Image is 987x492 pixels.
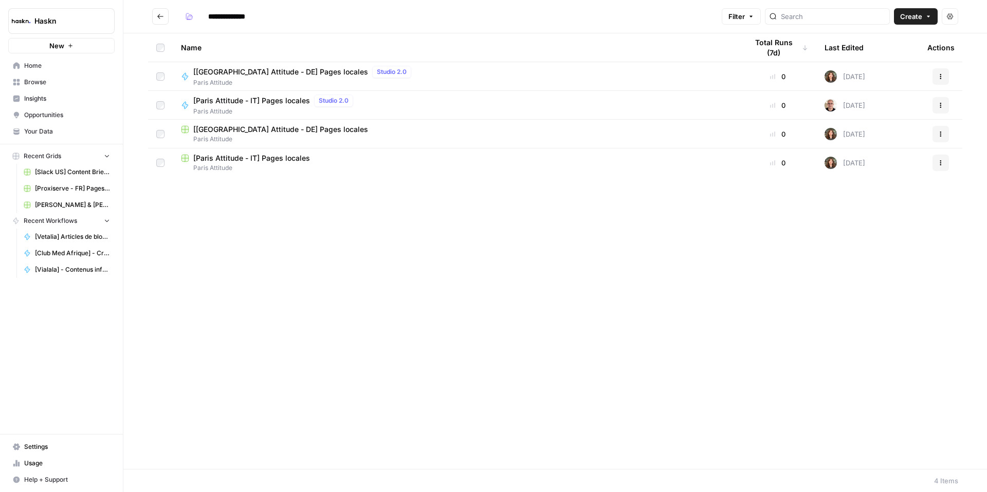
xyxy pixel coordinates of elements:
[35,200,110,210] span: [PERSON_NAME] & [PERSON_NAME] - Optimization pages for LLMs Grid
[181,94,731,116] a: [Paris Attitude - IT] Pages localesStudio 2.0Paris Attitude
[8,58,115,74] a: Home
[8,90,115,107] a: Insights
[35,249,110,258] span: [Club Med Afrique] - Création + FAQ
[8,123,115,140] a: Your Data
[825,99,865,111] div: [DATE]
[825,70,865,83] div: [DATE]
[24,110,110,120] span: Opportunities
[24,459,110,468] span: Usage
[181,153,731,173] a: [Paris Attitude - IT] Pages localesParis Attitude
[8,107,115,123] a: Opportunities
[825,70,837,83] img: wbc4lf7e8no3nva14b2bd9f41fnh
[19,261,115,278] a: [Vialala] - Contenus informationnels
[927,33,955,62] div: Actions
[35,184,110,193] span: [Proxiserve - FR] Pages catégories - 800 mots sans FAQ Grid
[19,197,115,213] a: [PERSON_NAME] & [PERSON_NAME] - Optimization pages for LLMs Grid
[24,94,110,103] span: Insights
[377,67,407,77] span: Studio 2.0
[34,16,97,26] span: Haskn
[825,99,837,111] img: 7vx8zh0uhckvat9sl0ytjj9ndhgk
[181,163,731,173] span: Paris Attitude
[747,33,808,62] div: Total Runs (7d)
[193,124,368,135] span: [[GEOGRAPHIC_DATA] Attitude - DE] Pages locales
[8,439,115,455] a: Settings
[781,11,885,22] input: Search
[825,33,864,62] div: Last Edited
[8,213,115,229] button: Recent Workflows
[181,33,731,62] div: Name
[19,229,115,245] a: [Vetalia] Articles de blog - 1000 mots
[181,66,731,87] a: [[GEOGRAPHIC_DATA] Attitude - DE] Pages localesStudio 2.0Paris Attitude
[19,164,115,180] a: [Slack US] Content Brief & Content Generation - Creation
[24,475,110,484] span: Help + Support
[35,167,110,177] span: [Slack US] Content Brief & Content Generation - Creation
[35,265,110,274] span: [Vialala] - Contenus informationnels
[825,128,837,140] img: wbc4lf7e8no3nva14b2bd9f41fnh
[825,157,837,169] img: wbc4lf7e8no3nva14b2bd9f41fnh
[181,124,731,144] a: [[GEOGRAPHIC_DATA] Attitude - DE] Pages localesParis Attitude
[181,135,731,144] span: Paris Attitude
[825,157,865,169] div: [DATE]
[193,107,357,116] span: Paris Attitude
[747,71,808,82] div: 0
[8,8,115,34] button: Workspace: Haskn
[24,216,77,225] span: Recent Workflows
[24,127,110,136] span: Your Data
[319,96,349,105] span: Studio 2.0
[894,8,938,25] button: Create
[19,180,115,197] a: [Proxiserve - FR] Pages catégories - 800 mots sans FAQ Grid
[49,41,64,51] span: New
[24,78,110,87] span: Browse
[900,11,922,22] span: Create
[747,158,808,168] div: 0
[24,442,110,451] span: Settings
[193,67,368,77] span: [[GEOGRAPHIC_DATA] Attitude - DE] Pages locales
[934,476,958,486] div: 4 Items
[722,8,761,25] button: Filter
[825,128,865,140] div: [DATE]
[747,100,808,110] div: 0
[8,148,115,164] button: Recent Grids
[152,8,169,25] button: Go back
[8,74,115,90] a: Browse
[8,455,115,471] a: Usage
[193,153,310,163] span: [Paris Attitude - IT] Pages locales
[8,38,115,53] button: New
[8,471,115,488] button: Help + Support
[193,78,415,87] span: Paris Attitude
[728,11,745,22] span: Filter
[747,129,808,139] div: 0
[193,96,310,106] span: [Paris Attitude - IT] Pages locales
[24,61,110,70] span: Home
[24,152,61,161] span: Recent Grids
[19,245,115,261] a: [Club Med Afrique] - Création + FAQ
[12,12,30,30] img: Haskn Logo
[35,232,110,241] span: [Vetalia] Articles de blog - 1000 mots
